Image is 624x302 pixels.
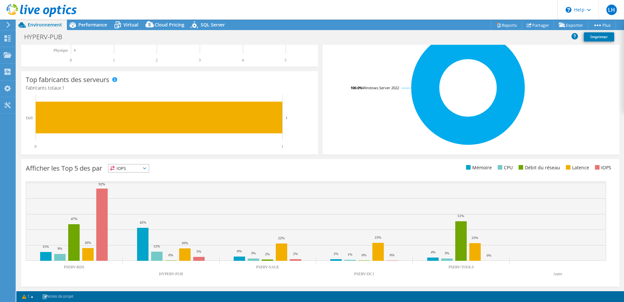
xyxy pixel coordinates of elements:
[70,58,72,62] text: 0
[199,58,201,62] text: 3
[445,251,449,255] text: 3%
[99,182,105,186] text: 92%
[140,220,146,224] text: 42%
[21,33,72,41] h1: HYPERV-PUB
[348,252,352,256] text: 1%
[588,20,616,30] a: Plus
[78,22,107,28] span: Performance
[159,272,183,276] text: HYPERV-PUB
[181,241,188,245] text: 16%
[334,252,338,256] text: 2%
[553,272,562,276] text: Autre
[464,164,492,171] li: Mémoire
[35,144,37,149] text: 0
[26,84,313,92] h4: Fabricants totaux:
[375,235,381,239] text: 23%
[566,7,571,13] svg: \n
[62,85,65,91] span: 1
[108,164,149,172] span: IOPS
[156,58,158,62] text: 2
[522,20,554,30] a: Partager
[431,250,436,254] text: 4%
[256,265,279,269] text: PSERV-SAGE
[38,293,78,301] a: Notes de projet
[472,236,478,240] text: 23%
[564,164,589,171] li: Latence
[584,32,614,42] a: Imprimer
[237,249,242,253] text: 6%
[242,58,244,62] text: 4
[155,22,184,28] span: Cloud Pricing
[153,244,160,248] text: 12%
[487,253,491,257] text: 0%
[351,85,363,90] tspan: 100.0%
[363,85,399,90] tspan: Windows Server 2022
[123,22,138,28] span: Virtual
[74,49,76,52] text: 0
[285,58,287,62] text: 5
[354,272,374,276] text: PSERV-DC1
[517,164,560,171] li: Débit du réseau
[26,116,33,120] text: Dell
[64,265,85,269] text: PSERV-RDS
[606,5,617,15] span: LH
[293,252,298,256] text: 2%
[496,164,513,171] li: CPU
[286,116,288,120] text: 1
[26,76,109,83] h3: Top fabricants des serveurs
[18,293,38,301] a: 1
[390,253,395,257] text: 0%
[281,144,283,149] text: 1
[57,246,62,250] text: 9%
[113,58,115,62] text: 1
[491,20,522,30] a: Reports
[168,253,173,257] text: 0%
[278,236,285,240] text: 22%
[196,249,201,253] text: 5%
[54,48,68,53] text: Physique
[28,22,62,28] span: Environnement
[251,251,256,255] text: 3%
[265,252,270,256] text: 2%
[201,22,225,28] span: SQL Server
[42,244,49,248] text: 11%
[71,217,77,221] text: 47%
[554,20,588,30] a: Exporter
[448,265,474,269] text: PSERV-TOOLS
[362,253,367,257] text: 0%
[458,214,464,218] text: 51%
[593,164,611,171] li: IOPS
[85,241,91,244] text: 16%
